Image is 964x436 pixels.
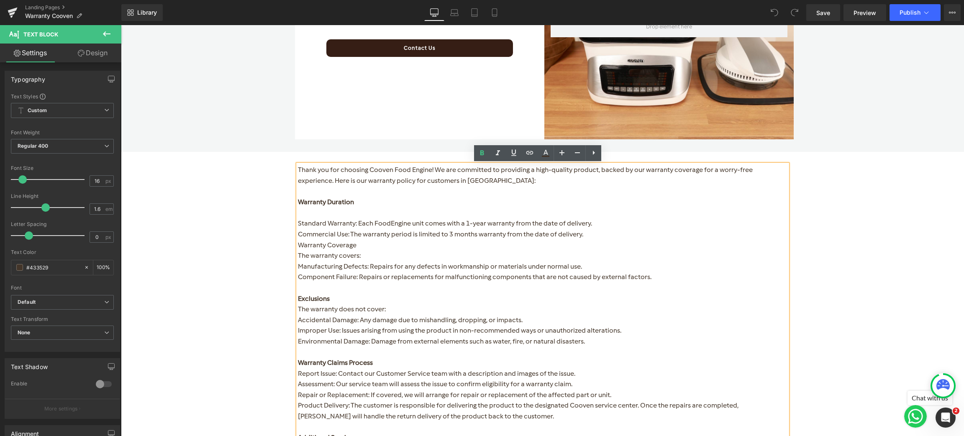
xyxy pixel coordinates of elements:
input: Color [26,263,80,272]
div: Text Transform [11,316,114,322]
div: % [93,260,113,275]
span: em [105,206,113,212]
button: More settings [5,399,120,418]
span: Text Block [23,31,58,38]
p: Environmental Damage: Damage from external elements such as water, fire, or natural disasters. [177,311,667,322]
a: Contact Us [205,14,392,32]
div: Text Color [11,249,114,255]
button: Redo [786,4,803,21]
a: Laptop [444,4,464,21]
span: px [105,178,113,184]
b: None [18,329,31,336]
span: Warranty Cooven [25,13,73,19]
button: More [944,4,961,21]
img: Whatsapp Chat Button [783,380,806,403]
p: Warranty Coverage [177,215,667,226]
strong: Exclusions [177,269,209,277]
div: Chat with us [787,366,831,380]
a: Preview [843,4,886,21]
div: Text Styles [11,93,114,100]
button: Undo [766,4,783,21]
a: Landing Pages [25,4,121,11]
p: Accidental Damage: Any damage due to mishandling, dropping, or impacts. [177,290,667,300]
span: Contact Us [283,20,315,26]
p: Component Failure: Repairs or replacements for malfunctioning components that are not caused by e... [177,246,667,257]
p: Standard Warranty: Each FoodEngine unit comes with a 1-year warranty from the date of delivery. [177,193,667,204]
i: Default [18,299,36,306]
a: New Library [121,4,163,21]
strong: Additional Services [177,408,236,416]
iframe: Intercom live chat [936,408,956,428]
div: Font [11,285,114,291]
a: Design [62,44,123,62]
p: Commercial Use: The warranty period is limited to 3 months warranty from the date of delivery. [177,204,667,215]
strong: Warranty Duration [177,173,233,181]
p: Manufacturing Defects: Repairs for any defects in workmanship or materials under normal use. [177,236,667,247]
div: Text Shadow [11,359,48,370]
p: More settings [44,405,78,413]
p: Repair or Replacement: If covered, we will arrange for repair or replacement of the affected part... [177,364,667,375]
div: Letter Spacing [11,221,114,227]
p: Thank you for choosing Cooven Food Engine! We are committed to providing a high-quality product, ... [177,139,667,161]
a: Mobile [485,4,505,21]
span: Library [137,9,157,16]
div: Font Weight [11,130,114,136]
p: Report Issue: Contact our Customer Service team with a description and images of the issue. [177,343,667,354]
a: Tablet [464,4,485,21]
div: Enable [11,380,87,389]
p: The warranty covers: [177,225,667,236]
b: Regular 400 [18,143,49,149]
div: Line Height [11,193,114,199]
p: Product Delivery: The customer is responsible for delivering the product to the designated Cooven... [177,375,667,396]
div: Font Size [11,165,114,171]
span: px [105,234,113,240]
div: Typography [11,71,45,83]
a: Desktop [424,4,444,21]
span: 2 [953,408,959,414]
button: Publish [890,4,941,21]
span: Save [816,8,830,17]
p: Improper Use: Issues arising from using the product in non-recommended ways or unauthorized alter... [177,300,667,311]
span: Preview [854,8,876,17]
p: The warranty does not cover: [177,279,667,290]
strong: Warranty Claims Process [177,333,252,341]
b: Custom [28,107,47,114]
p: Assessment: Our service team will assess the issue to confirm eligibility for a warranty claim. [177,354,667,364]
span: Publish [900,9,920,16]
